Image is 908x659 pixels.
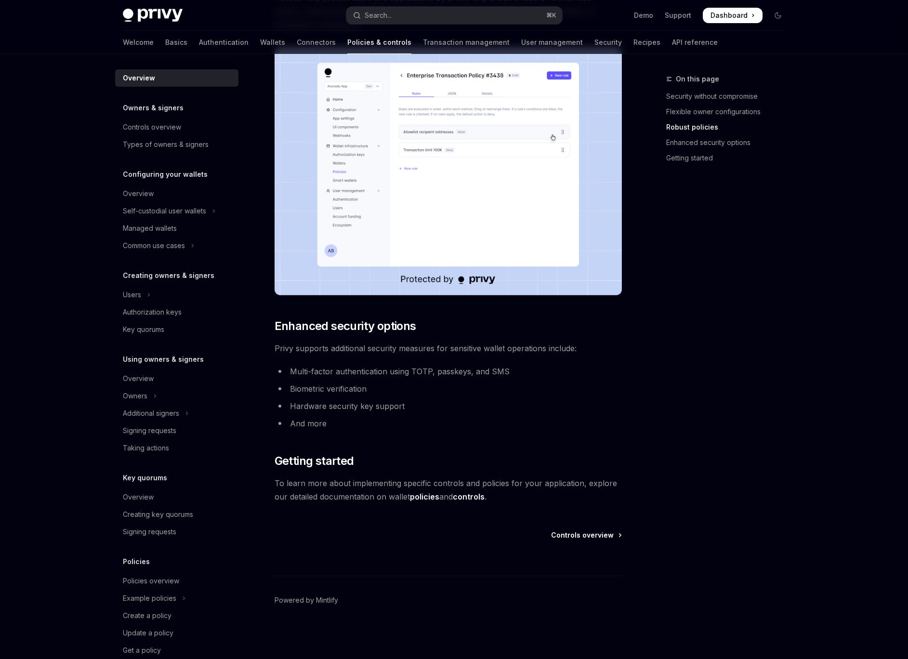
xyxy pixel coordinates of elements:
a: Signing requests [115,523,238,540]
a: Overview [115,370,238,387]
button: Toggle Common use cases section [115,237,238,254]
a: Get a policy [115,642,238,659]
li: Biometric verification [275,382,622,395]
a: Basics [165,31,187,54]
a: Creating key quorums [115,506,238,523]
div: Overview [123,188,154,199]
div: Common use cases [123,240,185,251]
button: Toggle Example policies section [115,590,238,607]
a: Wallets [260,31,285,54]
div: Overview [123,72,155,84]
div: Managed wallets [123,223,177,234]
li: Multi-factor authentication using TOTP, passkeys, and SMS [275,365,622,378]
a: Authentication [199,31,249,54]
a: Types of owners & signers [115,136,238,153]
div: Owners [123,390,147,402]
img: images/Policies.png [275,47,622,295]
span: On this page [676,73,719,85]
div: Update a policy [123,627,173,639]
h5: Creating owners & signers [123,270,214,281]
a: Robust policies [666,119,793,135]
a: controls [453,492,485,502]
a: Transaction management [423,31,510,54]
a: Powered by Mintlify [275,595,338,605]
h5: Policies [123,556,150,567]
div: Self-custodial user wallets [123,205,206,217]
button: Toggle dark mode [770,8,786,23]
div: Create a policy [123,610,171,621]
li: Hardware security key support [275,399,622,413]
button: Toggle Users section [115,286,238,303]
div: Types of owners & signers [123,139,209,150]
a: Connectors [297,31,336,54]
div: Creating key quorums [123,509,193,520]
a: Key quorums [115,321,238,338]
img: dark logo [123,9,183,22]
span: Dashboard [711,11,748,20]
span: Getting started [275,453,354,469]
h5: Configuring your wallets [123,169,208,180]
div: Users [123,289,141,301]
button: Toggle Additional signers section [115,405,238,422]
a: Enhanced security options [666,135,793,150]
div: Overview [123,491,154,503]
a: Getting started [666,150,793,166]
h5: Using owners & signers [123,354,204,365]
span: Privy supports additional security measures for sensitive wallet operations include: [275,342,622,355]
a: Flexible owner configurations [666,104,793,119]
div: Key quorums [123,324,164,335]
li: And more [275,417,622,430]
span: Enhanced security options [275,318,416,334]
span: Controls overview [551,530,614,540]
a: API reference [672,31,718,54]
span: ⌘ K [546,12,556,19]
a: Support [665,11,691,20]
div: Get a policy [123,645,161,656]
a: Security without compromise [666,89,793,104]
button: Toggle Owners section [115,387,238,405]
a: Overview [115,488,238,506]
a: Policies overview [115,572,238,590]
div: Controls overview [123,121,181,133]
div: Taking actions [123,442,169,454]
a: Security [594,31,622,54]
button: Toggle Self-custodial user wallets section [115,202,238,220]
div: Signing requests [123,526,176,538]
a: Demo [634,11,653,20]
div: Authorization keys [123,306,182,318]
a: User management [521,31,583,54]
a: Authorization keys [115,303,238,321]
div: Overview [123,373,154,384]
div: Search... [365,10,392,21]
a: Dashboard [703,8,763,23]
a: Policies & controls [347,31,411,54]
div: Additional signers [123,408,179,419]
a: Create a policy [115,607,238,624]
a: Controls overview [115,119,238,136]
a: Overview [115,69,238,87]
a: Welcome [123,31,154,54]
a: policies [410,492,439,502]
a: Controls overview [551,530,621,540]
button: Open search [346,7,562,24]
span: To learn more about implementing specific controls and policies for your application, explore our... [275,476,622,503]
a: Recipes [633,31,660,54]
h5: Key quorums [123,472,167,484]
a: Overview [115,185,238,202]
h5: Owners & signers [123,102,184,114]
div: Signing requests [123,425,176,436]
a: Signing requests [115,422,238,439]
a: Managed wallets [115,220,238,237]
div: Example policies [123,593,176,604]
a: Taking actions [115,439,238,457]
a: Update a policy [115,624,238,642]
div: Policies overview [123,575,179,587]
